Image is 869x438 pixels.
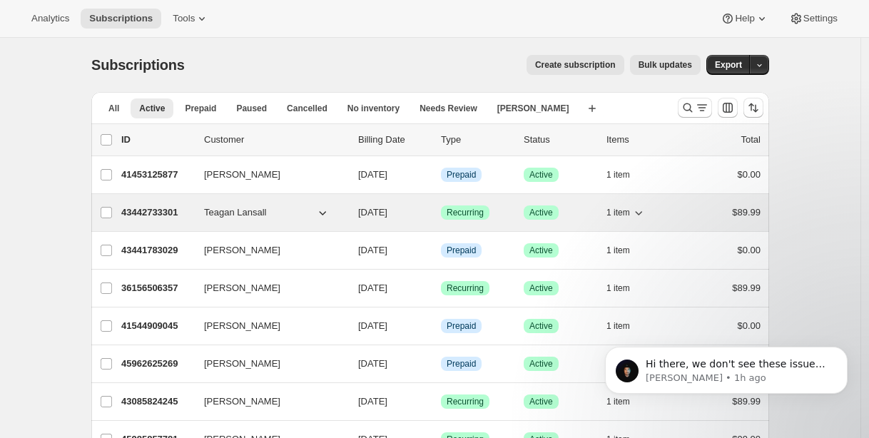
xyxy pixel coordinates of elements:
button: 1 item [606,165,646,185]
p: 43441783029 [121,243,193,258]
p: 43085824245 [121,394,193,409]
span: 1 item [606,169,630,180]
p: 43442733301 [121,205,193,220]
button: [PERSON_NAME] [195,352,338,375]
span: [DATE] [358,358,387,369]
div: Items [606,133,678,147]
button: Sort the results [743,98,763,118]
span: Active [529,169,553,180]
button: 1 item [606,278,646,298]
span: Active [529,282,553,294]
span: All [108,103,119,114]
button: 1 item [606,240,646,260]
span: [PERSON_NAME] [204,281,280,295]
div: 36156506357[PERSON_NAME][DATE]SuccessRecurringSuccessActive1 item$89.99 [121,278,761,298]
span: Tools [173,13,195,24]
button: Create subscription [527,55,624,75]
button: Help [712,9,777,29]
span: Teagan Lansall [204,205,266,220]
span: Help [735,13,754,24]
p: 36156506357 [121,281,193,295]
button: Customize table column order and visibility [718,98,738,118]
button: 1 item [606,316,646,336]
div: 43441783029[PERSON_NAME][DATE]InfoPrepaidSuccessActive1 item$0.00 [121,240,761,260]
span: [DATE] [358,320,387,331]
div: 43442733301Teagan Lansall[DATE]SuccessRecurringSuccessActive1 item$89.99 [121,203,761,223]
p: 45962625269 [121,357,193,371]
span: [PERSON_NAME] [497,103,569,114]
div: 43085824245[PERSON_NAME][DATE]SuccessRecurringSuccessActive1 item$89.99 [121,392,761,412]
span: $89.99 [732,282,761,293]
span: 1 item [606,245,630,256]
span: [PERSON_NAME] [204,357,280,371]
span: [DATE] [358,396,387,407]
span: [DATE] [358,282,387,293]
span: [PERSON_NAME] [204,319,280,333]
span: [DATE] [358,169,387,180]
button: Search and filter results [678,98,712,118]
span: Paused [236,103,267,114]
p: ID [121,133,193,147]
span: Active [529,207,553,218]
span: Needs Review [420,103,477,114]
span: Subscriptions [91,57,185,73]
span: [DATE] [358,207,387,218]
div: 45962625269[PERSON_NAME][DATE]InfoPrepaidSuccessActive1 item$0.00 [121,354,761,374]
span: No inventory [347,103,400,114]
span: Active [529,245,553,256]
span: Active [529,358,553,370]
span: 1 item [606,207,630,218]
button: 1 item [606,203,646,223]
button: [PERSON_NAME] [195,315,338,337]
p: Customer [204,133,347,147]
span: Recurring [447,282,484,294]
span: Prepaid [185,103,216,114]
span: 1 item [606,282,630,294]
span: [PERSON_NAME] [204,243,280,258]
p: Status [524,133,595,147]
span: Active [529,320,553,332]
span: Active [529,396,553,407]
button: [PERSON_NAME] [195,277,338,300]
button: Create new view [581,98,604,118]
p: 41544909045 [121,319,193,333]
span: Recurring [447,396,484,407]
button: Export [706,55,751,75]
span: [DATE] [358,245,387,255]
button: Analytics [23,9,78,29]
div: 41453125877[PERSON_NAME][DATE]InfoPrepaidSuccessActive1 item$0.00 [121,165,761,185]
span: Active [139,103,165,114]
button: [PERSON_NAME] [195,390,338,413]
span: [PERSON_NAME] [204,168,280,182]
div: IDCustomerBilling DateTypeStatusItemsTotal [121,133,761,147]
button: Subscriptions [81,9,161,29]
button: Bulk updates [630,55,701,75]
p: 41453125877 [121,168,193,182]
button: [PERSON_NAME] [195,163,338,186]
span: Prepaid [447,169,476,180]
p: Total [741,133,761,147]
button: Settings [781,9,846,29]
span: $0.00 [737,245,761,255]
span: Prepaid [447,320,476,332]
span: Create subscription [535,59,616,71]
span: Cancelled [287,103,327,114]
span: Prepaid [447,358,476,370]
span: Prepaid [447,245,476,256]
span: Subscriptions [89,13,153,24]
p: Billing Date [358,133,430,147]
button: [PERSON_NAME] [195,239,338,262]
span: $0.00 [737,169,761,180]
button: Teagan Lansall [195,201,338,224]
span: Recurring [447,207,484,218]
span: $89.99 [732,207,761,218]
div: 41544909045[PERSON_NAME][DATE]InfoPrepaidSuccessActive1 item$0.00 [121,316,761,336]
span: Settings [803,13,838,24]
iframe: Intercom notifications message [584,317,869,431]
span: Analytics [31,13,69,24]
span: Bulk updates [639,59,692,71]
